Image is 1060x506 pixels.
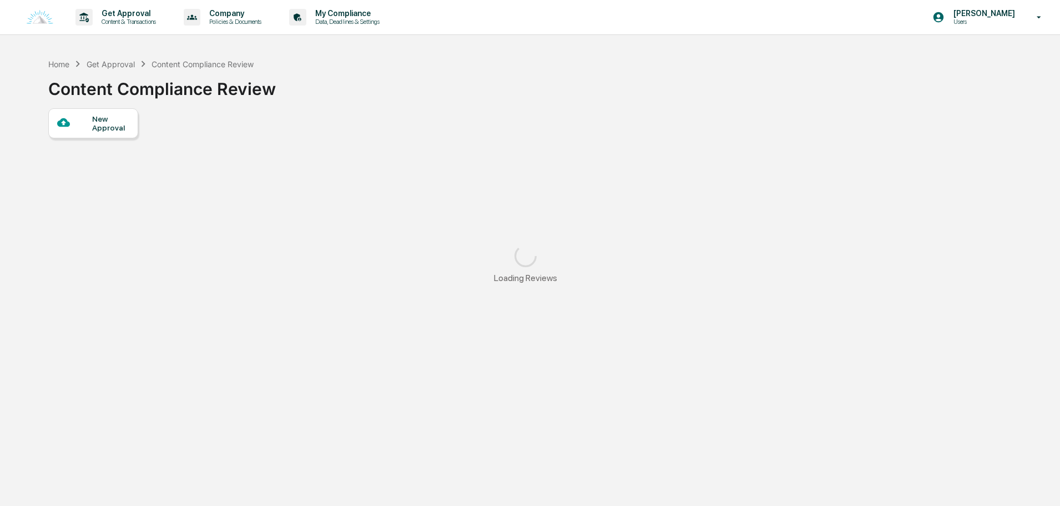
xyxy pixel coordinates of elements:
div: Get Approval [87,59,135,69]
p: Users [945,18,1021,26]
p: Company [200,9,267,18]
p: Content & Transactions [93,18,161,26]
div: Content Compliance Review [48,70,276,99]
p: [PERSON_NAME] [945,9,1021,18]
div: Loading Reviews [494,273,557,283]
p: Policies & Documents [200,18,267,26]
div: Home [48,59,69,69]
p: Data, Deadlines & Settings [306,18,385,26]
div: New Approval [92,114,129,132]
img: logo [27,10,53,25]
div: Content Compliance Review [152,59,254,69]
p: My Compliance [306,9,385,18]
p: Get Approval [93,9,161,18]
